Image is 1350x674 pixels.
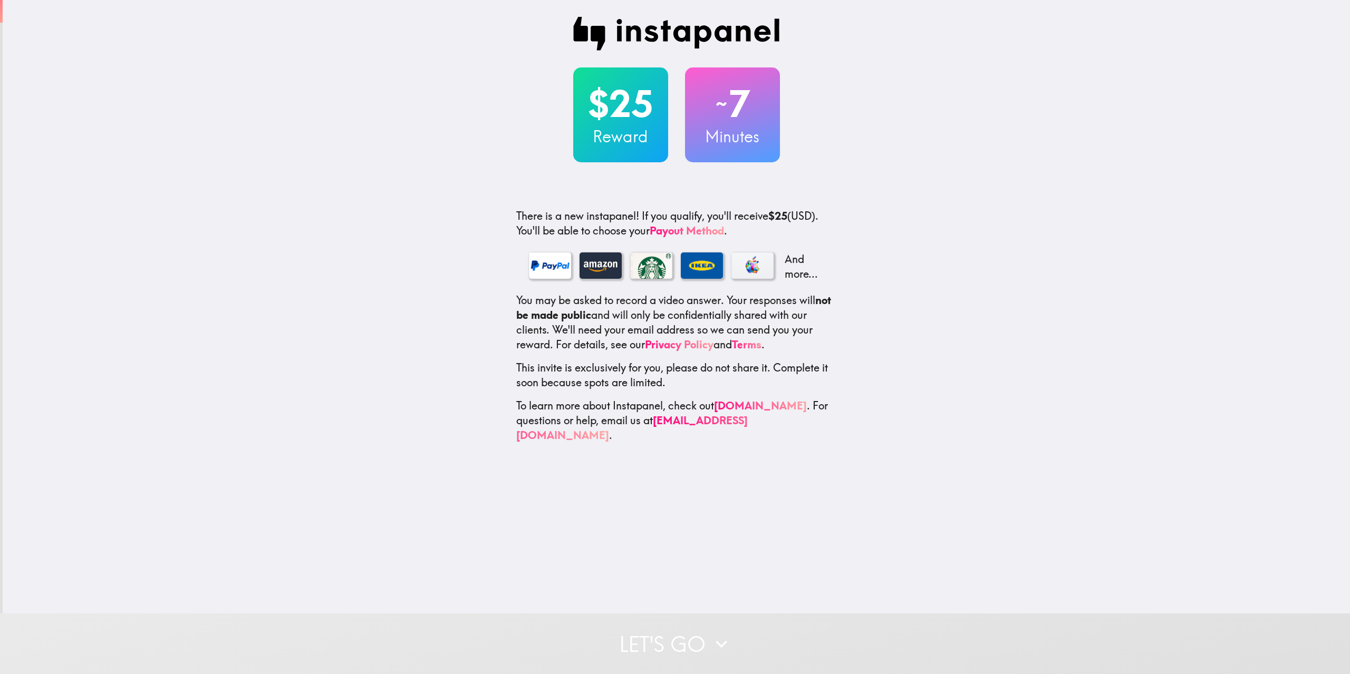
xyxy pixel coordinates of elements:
[782,252,824,281] p: And more...
[516,360,837,390] p: This invite is exclusively for you, please do not share it. Complete it soon because spots are li...
[685,125,780,148] h3: Minutes
[714,399,807,412] a: [DOMAIN_NAME]
[516,293,837,352] p: You may be asked to record a video answer. Your responses will and will only be confidentially sh...
[573,125,668,148] h3: Reward
[516,398,837,443] p: To learn more about Instapanel, check out . For questions or help, email us at .
[650,224,724,237] a: Payout Method
[573,82,668,125] h2: $25
[516,209,837,238] p: If you qualify, you'll receive (USD) . You'll be able to choose your .
[516,209,639,222] span: There is a new instapanel!
[685,82,780,125] h2: 7
[732,338,761,351] a: Terms
[768,209,787,222] b: $25
[645,338,713,351] a: Privacy Policy
[573,17,780,51] img: Instapanel
[714,88,729,120] span: ~
[516,414,748,442] a: [EMAIL_ADDRESS][DOMAIN_NAME]
[516,294,831,321] b: not be made public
